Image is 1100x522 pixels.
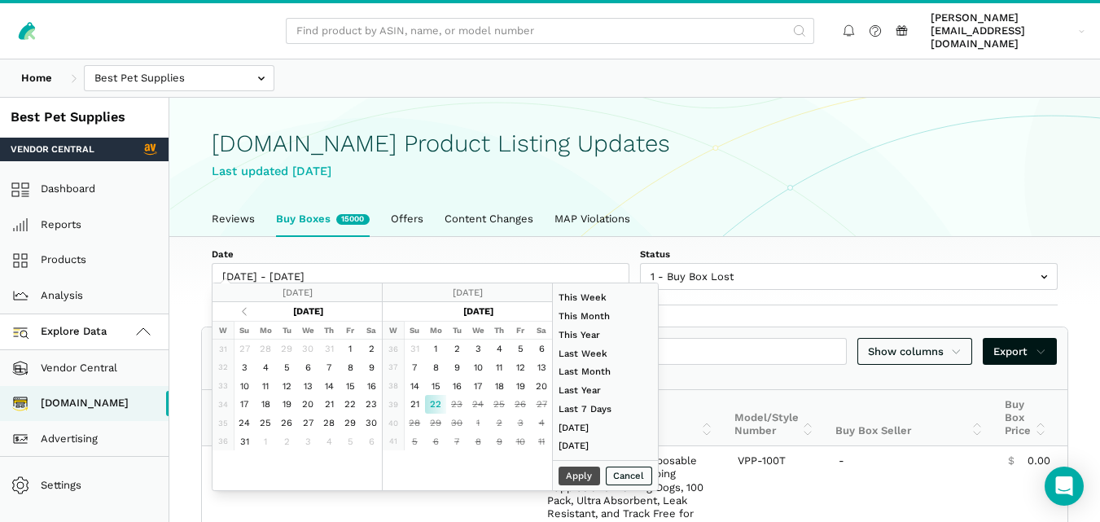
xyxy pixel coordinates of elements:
[640,263,1058,290] input: 1 - Buy Box Lost
[434,202,544,236] a: Content Changes
[425,432,446,451] td: 6
[213,432,234,451] td: 36
[212,162,1058,181] div: Last updated [DATE]
[265,202,380,236] a: Buy Boxes15000
[489,358,510,377] td: 11
[489,395,510,414] td: 25
[234,376,255,395] td: 10
[297,414,318,432] td: 27
[318,340,340,358] td: 31
[467,414,489,432] td: 1
[361,414,382,432] td: 30
[340,358,361,377] td: 8
[340,432,361,451] td: 5
[361,358,382,377] td: 9
[446,358,467,377] td: 9
[425,376,446,395] td: 15
[531,321,552,340] th: Sa
[425,321,446,340] th: Mo
[404,358,425,377] td: 7
[361,376,382,395] td: 16
[994,390,1058,446] th: Buy Box Price: activate to sort column ascending
[297,358,318,377] td: 6
[361,395,382,414] td: 23
[276,414,297,432] td: 26
[383,432,404,451] td: 41
[1028,454,1050,467] span: 0.00
[425,395,446,414] td: 22
[213,414,234,432] td: 35
[531,358,552,377] td: 13
[983,338,1057,365] a: Export
[11,65,63,92] a: Home
[276,376,297,395] td: 12
[336,214,370,225] span: New buy boxes in the last week
[276,358,297,377] td: 5
[276,395,297,414] td: 19
[510,395,531,414] td: 26
[553,381,658,400] li: Last Year
[446,340,467,358] td: 2
[340,395,361,414] td: 22
[213,358,234,377] td: 32
[297,340,318,358] td: 30
[318,395,340,414] td: 21
[340,321,361,340] th: Fr
[825,390,994,446] th: Buy Box Seller: activate to sort column ascending
[544,202,641,236] a: MAP Violations
[404,321,425,340] th: Su
[553,436,658,455] li: [DATE]
[255,340,276,358] td: 28
[276,321,297,340] th: Tu
[446,376,467,395] td: 16
[340,376,361,395] td: 15
[297,321,318,340] th: We
[553,344,658,362] li: Last Week
[234,340,255,358] td: 27
[383,376,404,395] td: 38
[926,9,1090,54] a: [PERSON_NAME][EMAIL_ADDRESS][DOMAIN_NAME]
[510,376,531,395] td: 19
[255,395,276,414] td: 18
[234,358,255,377] td: 3
[404,340,425,358] td: 31
[212,130,1058,157] h1: [DOMAIN_NAME] Product Listing Updates
[213,340,234,358] td: 31
[234,414,255,432] td: 24
[404,395,425,414] td: 21
[510,340,531,358] td: 5
[383,321,404,340] th: W
[510,321,531,340] th: Fr
[383,414,404,432] td: 40
[467,358,489,377] td: 10
[318,432,340,451] td: 4
[489,340,510,358] td: 4
[234,395,255,414] td: 17
[276,340,297,358] td: 29
[297,376,318,395] td: 13
[446,321,467,340] th: Tu
[361,432,382,451] td: 6
[931,11,1073,51] span: [PERSON_NAME][EMAIL_ADDRESS][DOMAIN_NAME]
[531,414,552,432] td: 4
[606,467,653,485] button: Cancel
[383,358,404,377] td: 37
[213,376,234,395] td: 33
[234,321,255,340] th: Su
[425,414,446,432] td: 29
[255,302,361,321] th: [DATE]
[489,432,510,451] td: 9
[404,376,425,395] td: 14
[404,414,425,432] td: 28
[467,395,489,414] td: 24
[276,432,297,451] td: 2
[489,321,510,340] th: Th
[16,322,107,342] span: Explore Data
[993,344,1046,360] span: Export
[318,414,340,432] td: 28
[255,376,276,395] td: 11
[553,307,658,326] li: This Month
[868,344,962,360] span: Show columns
[202,368,1067,389] div: Showing 1 to 10 of 4,191 buy boxes (filtered from 15,000 total buy boxes)
[1045,467,1084,506] div: Open Intercom Messenger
